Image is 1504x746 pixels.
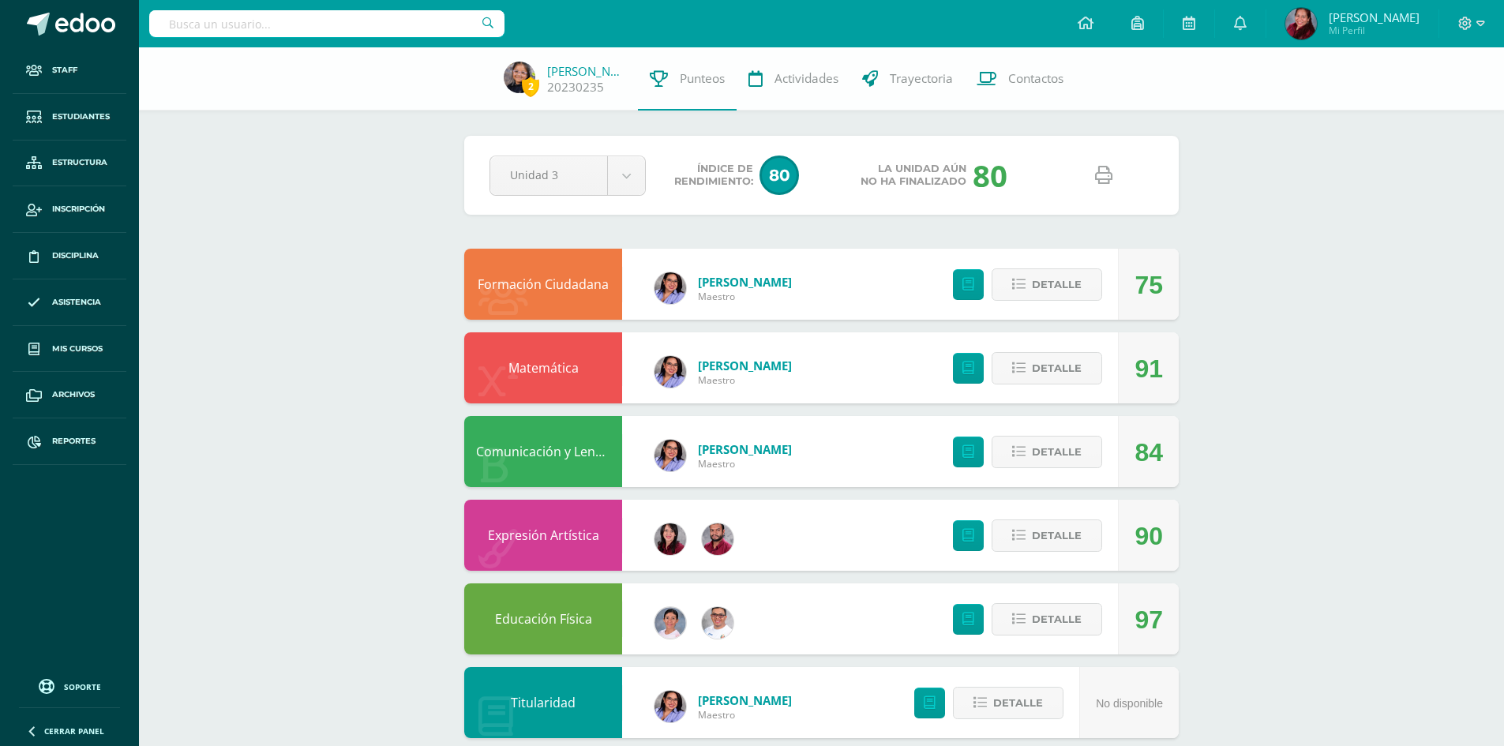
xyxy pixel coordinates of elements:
div: 91 [1135,333,1163,404]
a: Archivos [13,372,126,418]
a: [PERSON_NAME] [698,358,792,373]
a: 20230235 [547,79,604,96]
span: Archivos [52,388,95,401]
div: 84 [1135,417,1163,488]
img: 805811bcaf86086e66a0616b189278fe.png [702,607,733,639]
a: Comunicación y Lenguaje,Idioma Español [476,443,722,460]
a: Expresión Artística [488,527,599,544]
span: Maestro [698,373,792,387]
a: Unidad 3 [490,156,645,195]
span: La unidad aún no ha finalizado [861,163,966,188]
span: Inscripción [52,203,105,216]
span: Detalle [1032,521,1082,550]
span: Trayectoria [890,70,953,87]
a: Disciplina [13,233,126,279]
img: c7252274f4342c4e93fe4d3a225bdacd.png [654,691,686,722]
span: Mis cursos [52,343,103,355]
span: Detalle [1032,605,1082,634]
img: 97d0c8fa0986aa0795e6411a21920e60.png [654,523,686,555]
span: No disponible [1096,697,1163,710]
img: 5d51c81de9bbb3fffc4019618d736967.png [702,523,733,555]
span: Estructura [52,156,107,169]
span: Soporte [64,681,101,692]
div: 75 [1135,249,1163,321]
div: Matemática [464,332,622,403]
a: Trayectoria [850,47,965,111]
span: Estudiantes [52,111,110,123]
a: Mis cursos [13,326,126,373]
span: [PERSON_NAME] [1329,9,1420,25]
span: Unidad 3 [510,156,587,193]
div: Titularidad [464,667,622,738]
a: Punteos [638,47,737,111]
span: Maestro [698,708,792,722]
a: Educación Física [495,610,592,628]
button: Detalle [953,687,1063,719]
a: Soporte [19,675,120,696]
div: Formación Ciudadana [464,249,622,320]
span: Cerrar panel [44,725,104,737]
span: Punteos [680,70,725,87]
span: Staff [52,64,77,77]
div: Educación Física [464,583,622,654]
a: [PERSON_NAME] [698,441,792,457]
span: Disciplina [52,249,99,262]
span: Mi Perfil [1329,24,1420,37]
img: d85c7b9fbf522108dd8a2ae80b7cc343.png [504,62,535,93]
img: 9abbe43aaafe0ed17d550ebc90d1790c.png [654,607,686,639]
a: [PERSON_NAME] [698,692,792,708]
div: Expresión Artística [464,500,622,571]
a: [PERSON_NAME] [698,274,792,290]
a: Estudiantes [13,94,126,141]
div: Comunicación y Lenguaje,Idioma Español [464,416,622,487]
button: Detalle [992,603,1102,635]
a: [PERSON_NAME] [547,63,626,79]
span: Contactos [1008,70,1063,87]
span: Detalle [1032,270,1082,299]
span: Maestro [698,457,792,470]
a: Titularidad [511,694,576,711]
span: Detalle [993,688,1043,718]
span: Detalle [1032,437,1082,467]
div: 80 [973,155,1007,196]
div: 90 [1135,500,1163,572]
button: Detalle [992,436,1102,468]
button: Detalle [992,352,1102,384]
span: 2 [522,77,539,96]
span: Actividades [775,70,838,87]
input: Busca un usuario... [149,10,504,37]
img: c7252274f4342c4e93fe4d3a225bdacd.png [654,272,686,304]
span: Asistencia [52,296,101,309]
a: Matemática [508,359,579,377]
button: Detalle [992,519,1102,552]
a: Formación Ciudadana [478,276,609,293]
a: Actividades [737,47,850,111]
div: 97 [1135,584,1163,655]
button: Detalle [992,268,1102,301]
a: Asistencia [13,279,126,326]
a: Staff [13,47,126,94]
img: 00c1b1db20a3e38a90cfe610d2c2e2f3.png [1285,8,1317,39]
span: Reportes [52,435,96,448]
a: Estructura [13,141,126,187]
a: Contactos [965,47,1075,111]
span: Maestro [698,290,792,303]
span: Índice de Rendimiento: [674,163,753,188]
span: Detalle [1032,354,1082,383]
img: c7252274f4342c4e93fe4d3a225bdacd.png [654,440,686,471]
a: Inscripción [13,186,126,233]
span: 80 [760,156,799,195]
a: Reportes [13,418,126,465]
img: c7252274f4342c4e93fe4d3a225bdacd.png [654,356,686,388]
